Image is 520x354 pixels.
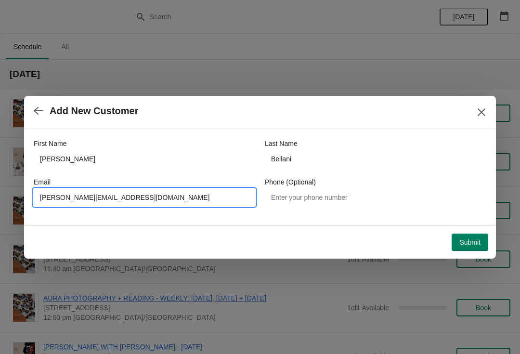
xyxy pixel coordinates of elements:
[34,139,66,148] label: First Name
[34,150,255,168] input: John
[265,177,316,187] label: Phone (Optional)
[452,234,488,251] button: Submit
[459,238,481,246] span: Submit
[34,177,51,187] label: Email
[34,189,255,206] input: Enter your email
[473,104,490,121] button: Close
[265,150,486,168] input: Smith
[265,139,298,148] label: Last Name
[265,189,486,206] input: Enter your phone number
[50,105,138,117] h2: Add New Customer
